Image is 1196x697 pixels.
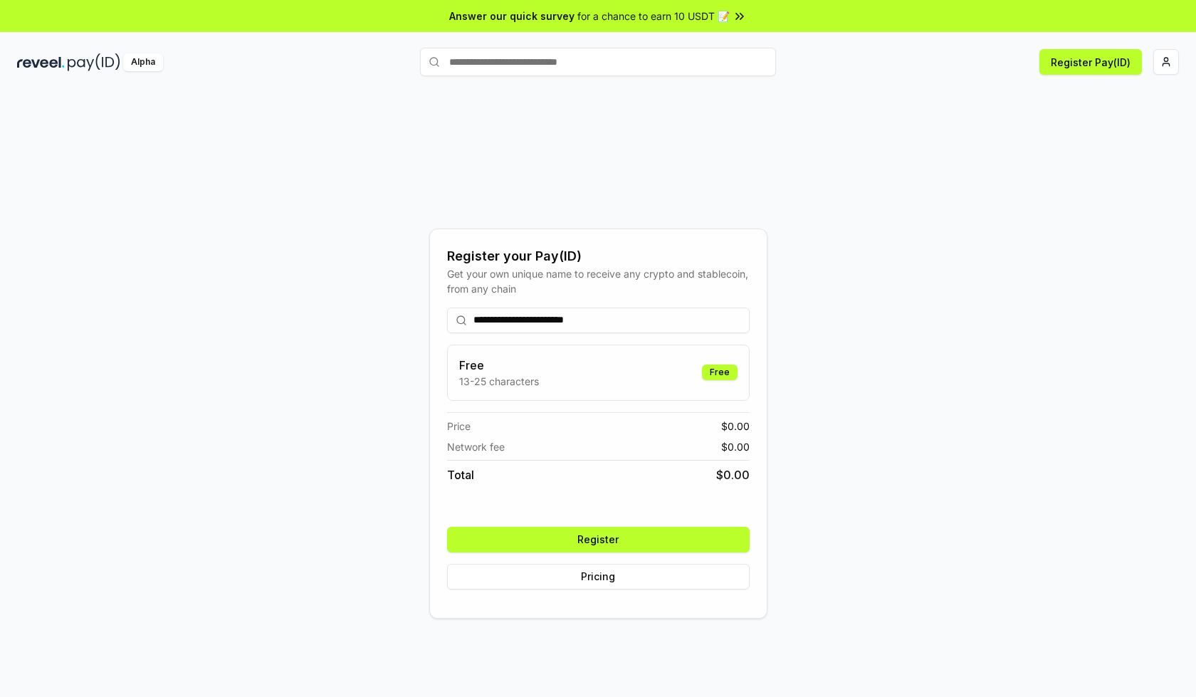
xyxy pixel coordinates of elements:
p: 13-25 characters [459,374,539,389]
button: Pricing [447,564,750,589]
span: for a chance to earn 10 USDT 📝 [577,9,730,23]
span: Price [447,419,471,434]
div: Register your Pay(ID) [447,246,750,266]
div: Alpha [123,53,163,71]
div: Get your own unique name to receive any crypto and stablecoin, from any chain [447,266,750,296]
div: Free [702,365,738,380]
button: Register [447,527,750,552]
span: Answer our quick survey [449,9,575,23]
span: $ 0.00 [716,466,750,483]
img: reveel_dark [17,53,65,71]
span: Network fee [447,439,505,454]
img: pay_id [68,53,120,71]
button: Register Pay(ID) [1039,49,1142,75]
h3: Free [459,357,539,374]
span: Total [447,466,474,483]
span: $ 0.00 [721,439,750,454]
span: $ 0.00 [721,419,750,434]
